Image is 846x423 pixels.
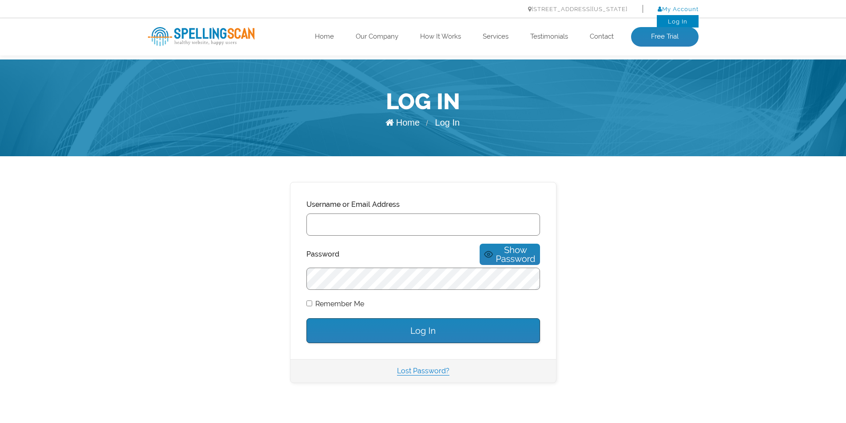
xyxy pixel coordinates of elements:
input: Remember Me [306,300,312,306]
input: Log In [306,318,540,343]
span: / [426,119,428,127]
label: Username or Email Address [306,198,540,211]
a: Home [385,118,420,127]
span: Log In [435,118,460,127]
label: Remember Me [306,298,364,310]
h1: Log In [148,86,699,117]
a: Lost Password? [397,367,449,375]
button: Show Password [480,244,540,265]
label: Password [306,248,477,261]
span: Show Password [496,245,535,263]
